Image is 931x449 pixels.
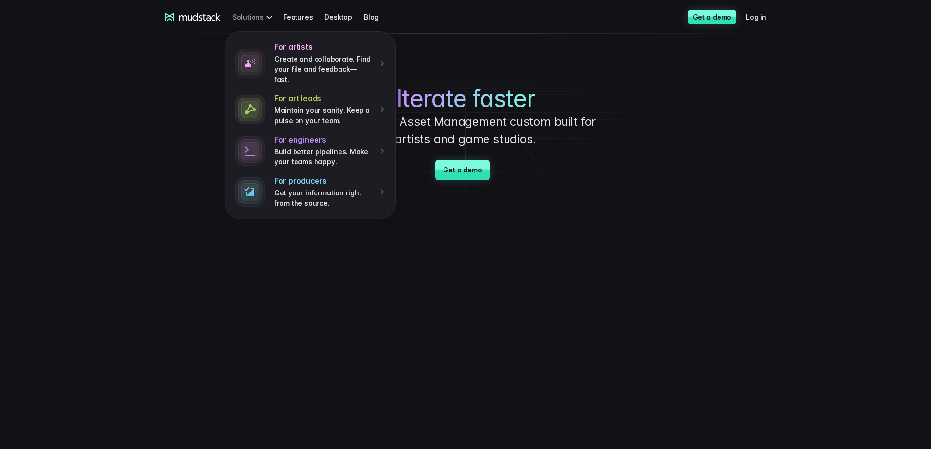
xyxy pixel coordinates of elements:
h4: For producers [275,176,373,186]
img: connected dots icon [235,95,265,124]
p: Create and collaborate. Find your file and feedback— fast. [275,54,373,85]
img: stylized terminal icon [235,136,265,166]
a: For engineersBuild better pipelines. Make your teams happy. [231,130,389,171]
a: Blog [364,8,390,26]
span: Last name [163,0,200,9]
a: Get a demo [435,160,489,180]
p: with Digital Asset Management custom built for artists and game studios. [319,113,612,148]
input: Work with outsourced artists? [2,177,9,184]
div: Solutions [233,8,275,26]
span: Iterate faster [396,85,535,113]
h4: For art leads [275,93,373,104]
a: Log in [746,8,778,26]
a: For producersGet your information right from the source. [231,171,389,213]
span: Art team size [163,81,209,89]
img: spray paint icon [235,49,265,78]
a: For artistsCreate and collaborate. Find your file and feedback— fast. [231,38,389,89]
a: Features [283,8,324,26]
a: mudstack logo [165,13,221,21]
h4: For engineers [275,135,373,145]
span: Work with outsourced artists? [11,177,114,185]
p: Maintain your sanity. Keep a pulse on your team. [275,106,373,126]
a: Get a demo [688,10,736,24]
h4: For artists [275,42,373,52]
a: For art leadsMaintain your sanity. Keep a pulse on your team. [231,89,389,130]
img: stylized terminal icon [235,177,265,207]
p: Build better pipelines. Make your teams happy. [275,147,373,167]
a: Desktop [324,8,364,26]
p: Get your information right from the source. [275,188,373,208]
span: Job title [163,41,190,49]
